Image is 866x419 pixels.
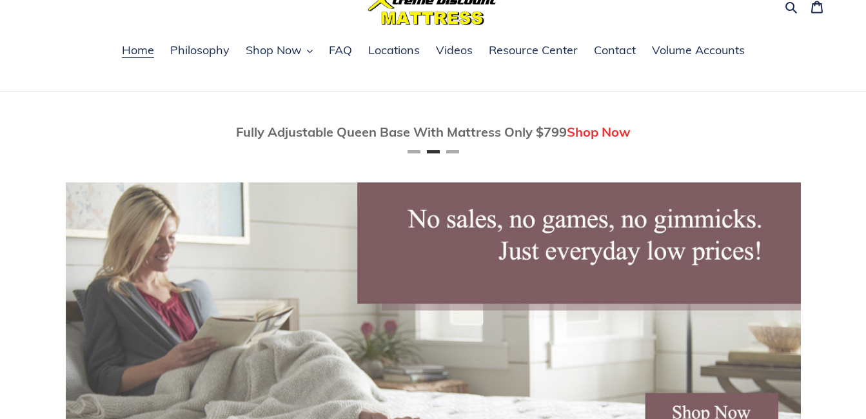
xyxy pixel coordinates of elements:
[482,41,584,61] a: Resource Center
[427,150,440,153] button: Page 2
[446,150,459,153] button: Page 3
[594,43,636,58] span: Contact
[322,41,359,61] a: FAQ
[429,41,479,61] a: Videos
[362,41,426,61] a: Locations
[122,43,154,58] span: Home
[489,43,578,58] span: Resource Center
[239,41,319,61] button: Shop Now
[587,41,642,61] a: Contact
[436,43,473,58] span: Videos
[329,43,352,58] span: FAQ
[645,41,751,61] a: Volume Accounts
[567,124,631,140] span: Shop Now
[170,43,230,58] span: Philosophy
[164,41,236,61] a: Philosophy
[408,150,420,153] button: Page 1
[652,43,745,58] span: Volume Accounts
[236,124,567,140] span: Fully Adjustable Queen Base With Mattress Only $799
[246,43,302,58] span: Shop Now
[368,43,420,58] span: Locations
[115,41,161,61] a: Home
